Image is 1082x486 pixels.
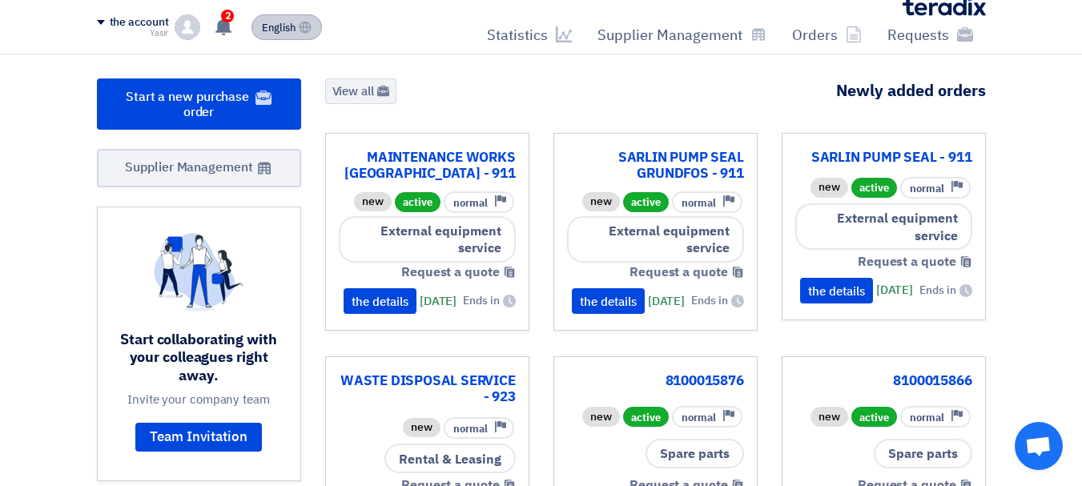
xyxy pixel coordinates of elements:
[919,282,955,299] font: Ends in
[660,444,730,464] font: Spare parts
[339,150,516,182] a: MAINTENANCE WORKS [GEOGRAPHIC_DATA] - 911
[819,408,840,425] font: new
[474,16,585,54] a: Statistics
[339,373,516,405] a: WASTE DISPOSAL SERVICE - 923
[399,449,501,468] font: Rental & Leasing
[795,373,972,389] a: 8100015866
[411,419,432,436] font: new
[150,427,247,447] font: Team Invitation
[629,263,728,282] font: Request a quote
[262,20,296,35] font: English
[893,371,971,391] font: 8100015866
[110,14,169,30] font: the account
[567,373,744,389] a: 8100015876
[819,179,840,196] font: new
[175,14,200,40] img: profile_test.png
[800,278,873,303] button: the details
[837,209,958,245] font: External equipment service
[125,158,252,177] font: Supplier Management
[859,180,889,195] font: active
[682,410,716,425] font: normal
[352,293,408,311] font: the details
[463,292,499,309] font: Ends in
[859,409,889,424] font: active
[875,16,986,54] a: Requests
[135,423,262,452] a: Team Invitation
[888,444,958,464] font: Spare parts
[97,149,301,187] a: Supplier Management
[618,147,744,183] font: SARLIN PUMP SEAL GRUNDFOS - 911
[487,24,548,46] font: Statistics
[225,10,231,22] font: 2
[420,292,457,310] font: [DATE]
[325,78,396,104] a: View all
[887,24,949,46] font: Requests
[597,24,742,46] font: Supplier Management
[631,409,661,424] font: active
[150,26,169,40] font: Yasir
[779,16,875,54] a: Orders
[403,195,432,210] font: active
[666,371,744,391] font: 8100015876
[344,147,515,183] font: MAINTENANCE WORKS [GEOGRAPHIC_DATA] - 911
[682,195,716,211] font: normal
[126,87,249,122] font: Start a new purchase order
[691,292,727,309] font: Ends in
[340,371,516,407] font: WASTE DISPOSAL SERVICE - 923
[590,408,612,425] font: new
[795,150,972,166] a: SARLIN PUMP SEAL - 911
[453,195,488,211] font: normal
[836,78,986,102] font: Newly added orders
[580,293,637,311] font: the details
[120,328,277,386] font: Start collaborating with your colleagues right away.
[910,181,944,196] font: normal
[808,283,865,300] font: the details
[609,222,730,258] font: External equipment service
[380,222,501,258] font: External equipment service
[631,195,661,210] font: active
[1015,422,1063,470] a: Open chat
[567,150,744,182] a: SARLIN PUMP SEAL GRUNDFOS - 911
[648,292,685,310] font: [DATE]
[811,147,972,167] font: SARLIN PUMP SEAL - 911
[910,410,944,425] font: normal
[453,421,488,436] font: normal
[362,193,384,210] font: new
[344,288,416,314] button: the details
[251,14,322,40] button: English
[876,281,913,299] font: [DATE]
[332,82,374,100] font: View all
[154,233,243,311] img: invite_your_team.svg
[585,16,779,54] a: Supplier Management
[401,263,500,282] font: Request a quote
[572,288,645,314] button: the details
[792,24,838,46] font: Orders
[127,391,270,408] font: Invite your company team
[858,252,956,271] font: Request a quote
[590,193,612,210] font: new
